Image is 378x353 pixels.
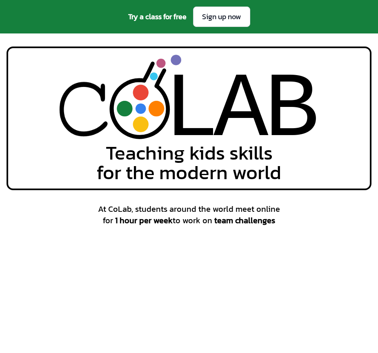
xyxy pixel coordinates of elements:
span: 1 hour per week [115,214,173,226]
span: Teaching kids skills for the modern world [15,143,363,182]
span: At CoLab, students around the world meet online for to work on [13,203,365,226]
span: team challenges [214,214,275,226]
a: Sign up now [193,7,250,27]
div: B [265,56,320,166]
div: L [164,56,219,166]
div: A [213,56,269,166]
span: Try a class for free [128,11,187,22]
